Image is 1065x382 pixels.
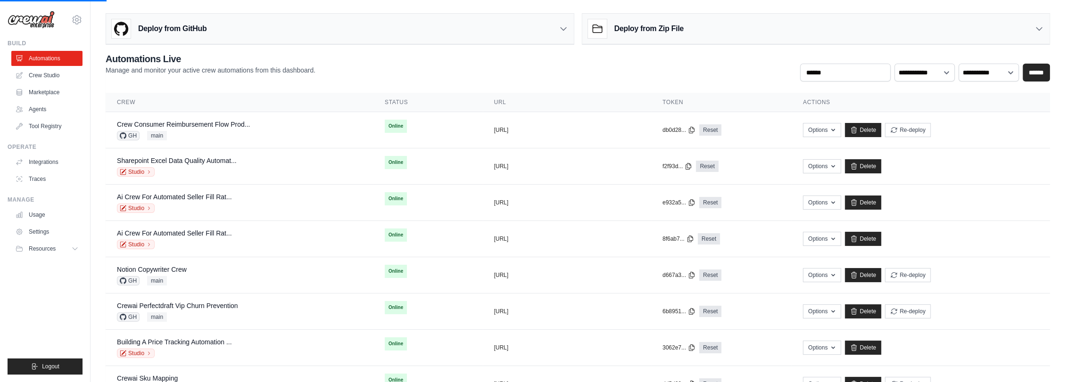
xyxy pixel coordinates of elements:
a: Building A Price Tracking Automation ... [117,338,232,346]
button: Options [803,304,841,318]
a: Ai Crew For Automated Seller Fill Rat... [117,229,232,237]
th: URL [483,93,652,112]
a: Marketplace [11,85,83,100]
a: Ai Crew For Automated Seller Fill Rat... [117,193,232,201]
img: Logo [8,11,55,29]
span: main [147,312,167,322]
th: Actions [792,93,1050,112]
span: Online [385,192,407,205]
a: Delete [845,341,881,355]
button: f2f93d... [662,163,692,170]
span: Online [385,228,407,242]
button: Logout [8,358,83,374]
a: Reset [699,124,721,136]
span: GH [117,312,140,322]
img: GitHub Logo [112,19,131,38]
button: Options [803,123,841,137]
a: Delete [845,159,881,173]
span: main [147,131,167,140]
a: Studio [117,240,155,249]
a: Reset [696,161,718,172]
th: Token [651,93,792,112]
a: Reset [699,342,721,353]
button: Re-deploy [885,123,931,137]
button: Options [803,159,841,173]
a: Delete [845,123,881,137]
a: Crew Consumer Reimbursement Flow Prod... [117,121,250,128]
a: Automations [11,51,83,66]
a: Crew Studio [11,68,83,83]
th: Crew [106,93,373,112]
a: Reset [699,197,721,208]
a: Reset [699,269,721,281]
button: e932a5... [662,199,695,206]
button: Re-deploy [885,304,931,318]
div: Manage [8,196,83,203]
span: Logout [42,363,59,370]
span: GH [117,131,140,140]
button: 3062e7... [662,344,695,351]
div: Build [8,40,83,47]
span: GH [117,276,140,285]
div: Operate [8,143,83,151]
button: Options [803,232,841,246]
button: Options [803,341,841,355]
span: Online [385,120,407,133]
button: Options [803,195,841,210]
a: Agents [11,102,83,117]
button: Resources [11,241,83,256]
a: Delete [845,304,881,318]
a: Traces [11,171,83,187]
h2: Automations Live [106,52,315,65]
span: Online [385,301,407,314]
a: Studio [117,203,155,213]
a: Delete [845,195,881,210]
a: Crewai Sku Mapping [117,374,178,382]
a: Studio [117,167,155,177]
a: Reset [698,233,720,244]
span: Resources [29,245,56,252]
a: Delete [845,268,881,282]
span: Online [385,156,407,169]
span: Online [385,265,407,278]
button: 8f6ab7... [662,235,694,243]
p: Manage and monitor your active crew automations from this dashboard. [106,65,315,75]
h3: Deploy from GitHub [138,23,206,34]
a: Usage [11,207,83,222]
iframe: Chat Widget [1018,337,1065,382]
button: Options [803,268,841,282]
a: Tool Registry [11,119,83,134]
a: Settings [11,224,83,239]
a: Studio [117,349,155,358]
span: main [147,276,167,285]
a: Reset [699,306,721,317]
th: Status [373,93,483,112]
span: Online [385,337,407,350]
h3: Deploy from Zip File [614,23,684,34]
a: Crewai Perfectdraft Vip Churn Prevention [117,302,238,309]
a: Delete [845,232,881,246]
a: Integrations [11,154,83,170]
button: db0d28... [662,126,695,134]
a: Sharepoint Excel Data Quality Automat... [117,157,237,164]
a: Notion Copywriter Crew [117,266,187,273]
div: Widget de chat [1018,337,1065,382]
button: 6b8951... [662,308,695,315]
button: d667a3... [662,271,695,279]
button: Re-deploy [885,268,931,282]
